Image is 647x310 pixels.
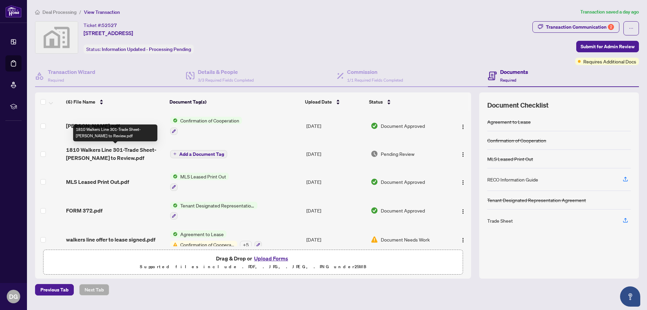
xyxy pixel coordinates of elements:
[35,284,74,295] button: Previous Tab
[5,5,22,18] img: logo
[366,92,446,111] th: Status
[43,250,463,275] span: Drag & Drop orUpload FormsSupported files include .PDF, .JPG, .JPEG, .PNG under25MB
[198,78,254,83] span: 3/3 Required Fields Completed
[84,21,117,29] div: Ticket #:
[460,124,466,130] img: Logo
[170,173,178,180] img: Status Icon
[167,92,302,111] th: Document Tag(s)
[487,217,513,224] div: Trade Sheet
[40,284,68,295] span: Previous Tab
[458,176,468,187] button: Logo
[347,68,403,76] h4: Commission
[458,205,468,216] button: Logo
[170,202,257,220] button: Status IconTenant Designated Representation Agreement
[170,241,178,248] img: Status Icon
[66,206,102,215] span: FORM 372.pdf
[48,68,95,76] h4: Transaction Wizard
[487,118,531,125] div: Agreement to Lease
[620,286,640,307] button: Open asap
[48,263,459,271] p: Supported files include .PDF, .JPG, .JPEG, .PNG under 25 MB
[371,150,378,158] img: Document Status
[371,178,378,186] img: Document Status
[381,178,425,186] span: Document Approved
[170,230,262,249] button: Status IconAgreement to LeaseStatus IconConfirmation of Cooperation+5
[79,284,109,295] button: Next Tab
[304,167,368,196] td: [DATE]
[66,178,129,186] span: MLS Leased Print Out.pdf
[9,292,18,301] span: DG
[35,22,78,53] img: svg%3e
[304,140,368,167] td: [DATE]
[381,207,425,214] span: Document Approved
[576,41,639,52] button: Submit for Admin Review
[305,98,332,106] span: Upload Date
[381,122,425,130] span: Document Approved
[178,173,229,180] span: MLS Leased Print Out
[487,176,538,183] div: RECO Information Guide
[198,68,254,76] h4: Details & People
[381,150,414,158] span: Pending Review
[84,45,194,54] div: Status:
[66,146,165,162] span: 1810 Walkers Line 301-Trade Sheet-[PERSON_NAME] to Review.pdf
[170,150,227,158] button: Add a Document Tag
[487,137,546,144] div: Confirmation of Cooperation
[608,24,614,30] div: 2
[240,241,252,248] div: + 5
[178,117,242,124] span: Confirmation of Cooperation
[304,111,368,140] td: [DATE]
[369,98,383,106] span: Status
[629,26,634,31] span: ellipsis
[48,78,64,83] span: Required
[371,207,378,214] img: Document Status
[42,9,76,15] span: Deal Processing
[170,202,178,209] img: Status Icon
[458,148,468,159] button: Logo
[173,152,177,156] span: plus
[102,22,117,28] span: 52527
[304,225,368,254] td: [DATE]
[302,92,366,111] th: Upload Date
[84,29,133,37] span: [STREET_ADDRESS]
[170,149,227,158] button: Add a Document Tag
[216,254,290,263] span: Drag & Drop or
[170,117,178,124] img: Status Icon
[66,235,155,244] span: walkers line offer to lease signed.pdf
[581,41,635,52] span: Submit for Admin Review
[178,202,257,209] span: Tenant Designated Representation Agreement
[66,98,95,106] span: (6) File Name
[460,237,466,243] img: Logo
[500,68,528,76] h4: Documents
[178,230,226,238] span: Agreement to Lease
[178,241,237,248] span: Confirmation of Cooperation
[84,9,120,15] span: View Transaction
[304,196,368,225] td: [DATE]
[458,234,468,245] button: Logo
[460,209,466,214] img: Logo
[79,8,81,16] li: /
[63,92,167,111] th: (6) File Name
[170,230,178,238] img: Status Icon
[583,58,636,65] span: Requires Additional Docs
[460,180,466,185] img: Logo
[458,120,468,131] button: Logo
[170,117,242,135] button: Status IconConfirmation of Cooperation
[347,78,403,83] span: 1/1 Required Fields Completed
[66,122,120,130] span: [PERSON_NAME].pdf
[371,236,378,243] img: Document Status
[35,10,40,15] span: home
[500,78,516,83] span: Required
[460,152,466,157] img: Logo
[170,173,229,191] button: Status IconMLS Leased Print Out
[179,152,224,157] span: Add a Document Tag
[487,101,549,110] span: Document Checklist
[487,155,533,163] div: MLS Leased Print Out
[580,8,639,16] article: Transaction saved a day ago
[487,196,586,204] div: Tenant Designated Representation Agreement
[371,122,378,130] img: Document Status
[381,236,430,243] span: Document Needs Work
[252,254,290,263] button: Upload Forms
[532,21,619,33] button: Transaction Communication2
[546,22,614,32] div: Transaction Communication
[102,46,191,52] span: Information Updated - Processing Pending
